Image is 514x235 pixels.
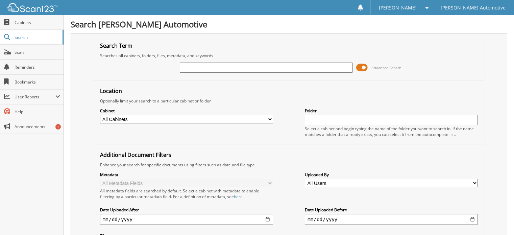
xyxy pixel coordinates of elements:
[55,124,61,130] div: 1
[71,19,507,30] h1: Search [PERSON_NAME] Automotive
[15,64,60,70] span: Reminders
[97,42,136,49] legend: Search Term
[15,34,59,40] span: Search
[15,94,55,100] span: User Reports
[305,214,478,225] input: end
[100,207,273,213] label: Date Uploaded After
[305,207,478,213] label: Date Uploaded Before
[100,188,273,199] div: All metadata fields are searched by default. Select a cabinet with metadata to enable filtering b...
[15,20,60,25] span: Cabinets
[97,162,482,168] div: Enhance your search for specific documents using filters such as date and file type.
[100,214,273,225] input: start
[15,79,60,85] span: Bookmarks
[305,172,478,178] label: Uploaded By
[100,172,273,178] label: Metadata
[441,6,506,10] span: [PERSON_NAME] Automotive
[97,98,482,104] div: Optionally limit your search to a particular cabinet or folder
[234,194,243,199] a: here
[371,65,401,70] span: Advanced Search
[100,108,273,114] label: Cabinet
[379,6,417,10] span: [PERSON_NAME]
[97,87,125,95] legend: Location
[305,108,478,114] label: Folder
[15,49,60,55] span: Scan
[15,109,60,115] span: Help
[97,151,175,159] legend: Additional Document Filters
[15,124,60,130] span: Announcements
[305,126,478,137] div: Select a cabinet and begin typing the name of the folder you want to search in. If the name match...
[7,3,57,12] img: scan123-logo-white.svg
[97,53,482,58] div: Searches all cabinets, folders, files, metadata, and keywords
